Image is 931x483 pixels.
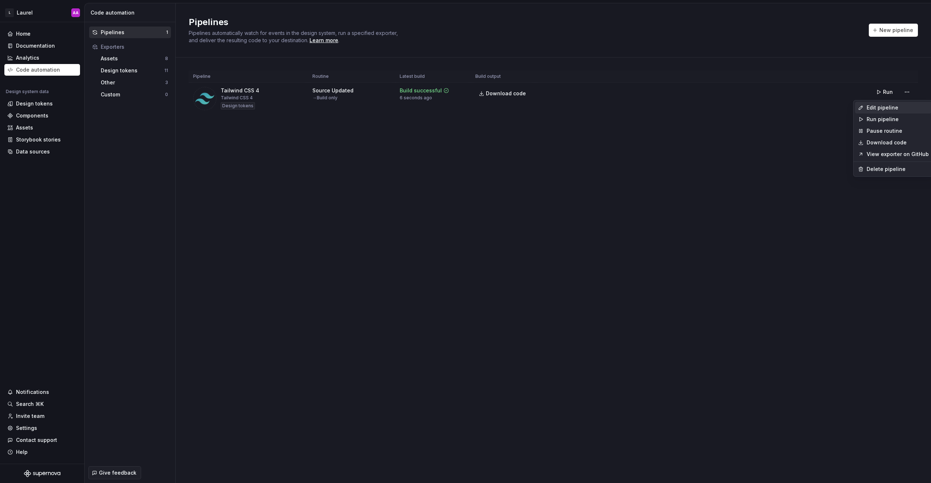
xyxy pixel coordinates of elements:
div: Edit pipeline [867,104,929,111]
div: Run pipeline [867,116,929,123]
div: Pause routine [867,127,929,135]
a: View exporter on GitHub [867,151,929,158]
a: Download code [867,139,929,146]
div: Delete pipeline [867,165,929,173]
